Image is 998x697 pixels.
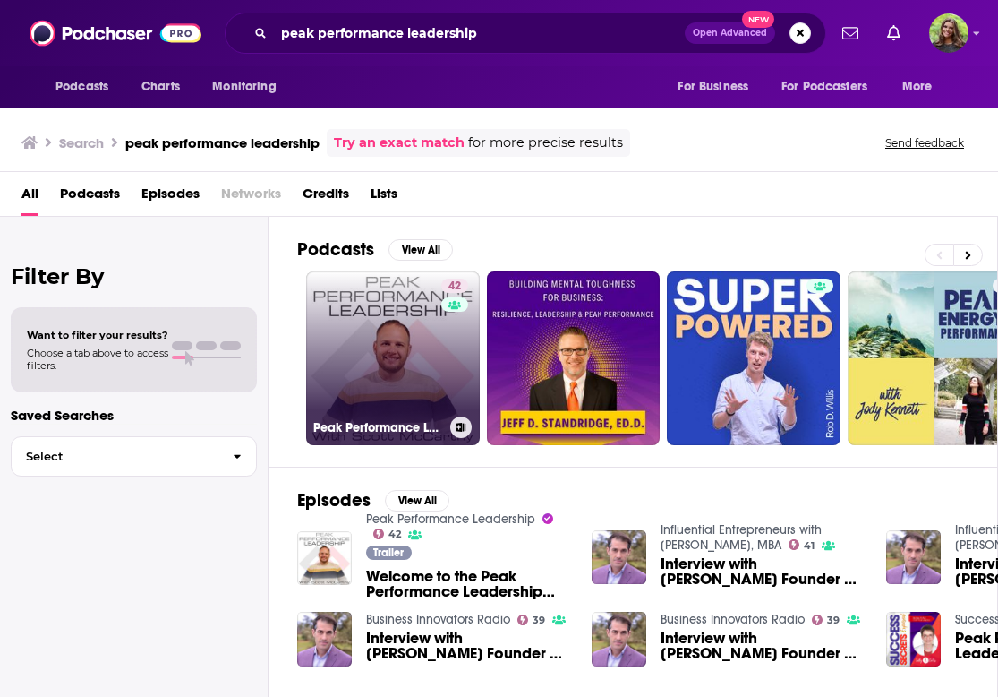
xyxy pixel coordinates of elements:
[11,407,257,424] p: Saved Searches
[373,547,404,558] span: Trailer
[11,263,257,289] h2: Filter By
[297,531,352,586] img: Welcome to the Peak Performance Leadership Podcast!
[366,631,570,661] a: Interview with Rick Denley Founder of Peak Performance Leadership
[880,135,969,151] button: Send feedback
[661,631,865,661] a: Interview with Rick Denley Founder of Peak Performance Leadership
[685,22,775,44] button: Open AdvancedNew
[385,490,449,512] button: View All
[804,542,815,550] span: 41
[661,612,805,627] a: Business Innovators Radio
[60,179,120,216] a: Podcasts
[297,238,453,261] a: PodcastsView All
[297,612,352,667] img: Interview with Rick Denley Founder of Peak Performance Leadership
[141,179,200,216] a: Episodes
[789,539,815,550] a: 41
[468,133,623,153] span: for more precise results
[225,13,826,54] div: Search podcasts, credits, & more...
[533,616,545,624] span: 39
[371,179,397,216] a: Lists
[781,74,867,99] span: For Podcasters
[12,451,218,462] span: Select
[27,347,168,372] span: Choose a tab above to access filters.
[665,70,771,104] button: open menu
[366,512,535,527] a: Peak Performance Leadership
[366,569,570,599] a: Welcome to the Peak Performance Leadership Podcast!
[880,18,908,48] a: Show notifications dropdown
[297,238,374,261] h2: Podcasts
[661,556,865,587] a: Interview with Rick Denley Founder of Peak Performance Leadership
[274,19,685,47] input: Search podcasts, credits, & more...
[366,631,570,661] span: Interview with [PERSON_NAME] Founder of Peak Performance Leadership
[678,74,748,99] span: For Business
[890,70,955,104] button: open menu
[55,74,108,99] span: Podcasts
[929,13,968,53] span: Logged in as reagan34226
[693,29,767,38] span: Open Advanced
[130,70,191,104] a: Charts
[886,530,941,585] img: Interview with Rick Denley Founder of Peak Performance Leadership
[11,436,257,477] button: Select
[221,179,281,216] span: Networks
[886,612,941,667] img: Peak Performance Leadership Hacks
[334,133,465,153] a: Try an exact match
[388,530,401,538] span: 42
[43,70,132,104] button: open menu
[388,239,453,261] button: View All
[661,556,865,587] span: Interview with [PERSON_NAME] Founder of Peak Performance Leadership
[742,11,774,28] span: New
[929,13,968,53] img: User Profile
[366,612,510,627] a: Business Innovators Radio
[517,615,546,625] a: 39
[297,489,371,512] h2: Episodes
[770,70,893,104] button: open menu
[441,279,468,293] a: 42
[303,179,349,216] a: Credits
[59,134,104,151] h3: Search
[212,74,276,99] span: Monitoring
[812,615,840,625] a: 39
[902,74,933,99] span: More
[141,74,180,99] span: Charts
[661,522,822,553] a: Influential Entrepreneurs with Mike Saunders, MBA
[929,13,968,53] button: Show profile menu
[21,179,38,216] a: All
[592,612,646,667] img: Interview with Rick Denley Founder of Peak Performance Leadership
[297,489,449,512] a: EpisodesView All
[448,278,461,296] span: 42
[306,271,480,445] a: 42Peak Performance Leadership
[27,329,168,341] span: Want to filter your results?
[827,616,840,624] span: 39
[313,420,443,435] h3: Peak Performance Leadership
[125,134,320,151] h3: peak performance leadership
[373,529,402,539] a: 42
[30,16,201,50] img: Podchaser - Follow, Share and Rate Podcasts
[592,530,646,585] img: Interview with Rick Denley Founder of Peak Performance Leadership
[661,631,865,661] span: Interview with [PERSON_NAME] Founder of Peak Performance Leadership
[200,70,299,104] button: open menu
[835,18,866,48] a: Show notifications dropdown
